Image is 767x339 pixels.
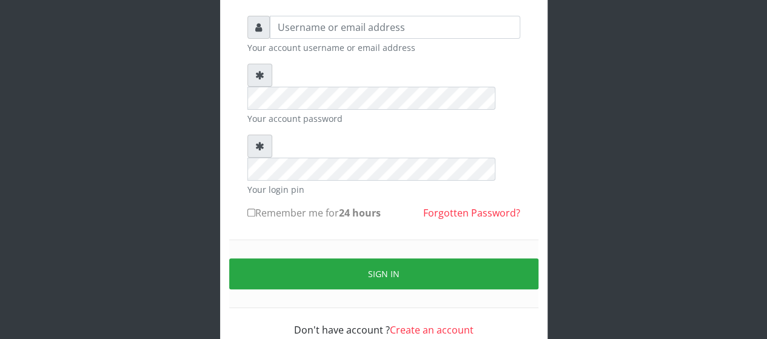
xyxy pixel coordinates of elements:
button: Sign in [229,258,538,289]
b: 24 hours [339,206,381,220]
input: Remember me for24 hours [247,209,255,216]
label: Remember me for [247,206,381,220]
input: Username or email address [270,16,520,39]
a: Forgotten Password? [423,206,520,220]
div: Don't have account ? [247,308,520,337]
small: Your account username or email address [247,41,520,54]
small: Your account password [247,112,520,125]
a: Create an account [390,323,474,337]
small: Your login pin [247,183,520,196]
